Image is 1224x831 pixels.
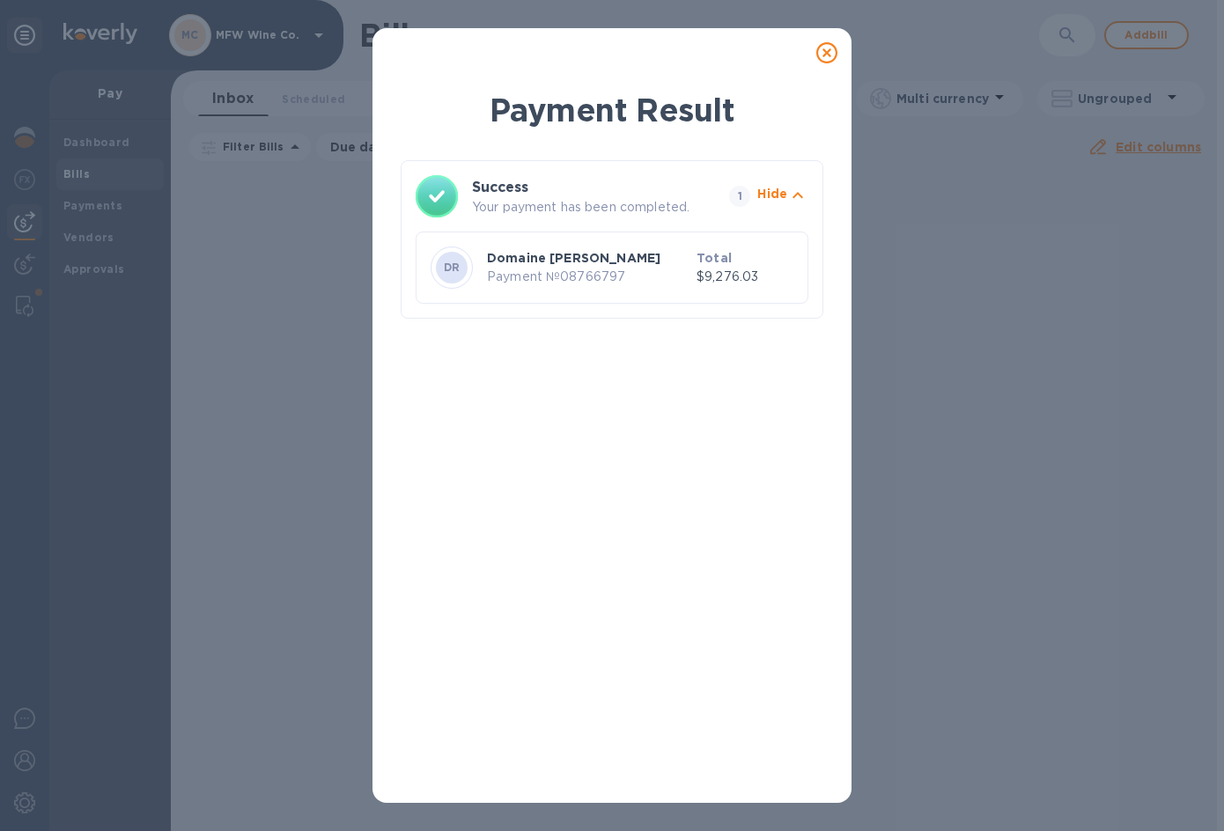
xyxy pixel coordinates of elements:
[757,185,808,209] button: Hide
[697,251,732,265] b: Total
[472,177,697,198] h3: Success
[472,198,722,217] p: Your payment has been completed.
[444,261,461,274] b: DR
[487,249,689,267] p: Domaine [PERSON_NAME]
[729,186,750,207] span: 1
[401,88,823,132] h1: Payment Result
[757,185,787,202] p: Hide
[487,268,689,286] p: Payment № 08766797
[697,268,793,286] p: $9,276.03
